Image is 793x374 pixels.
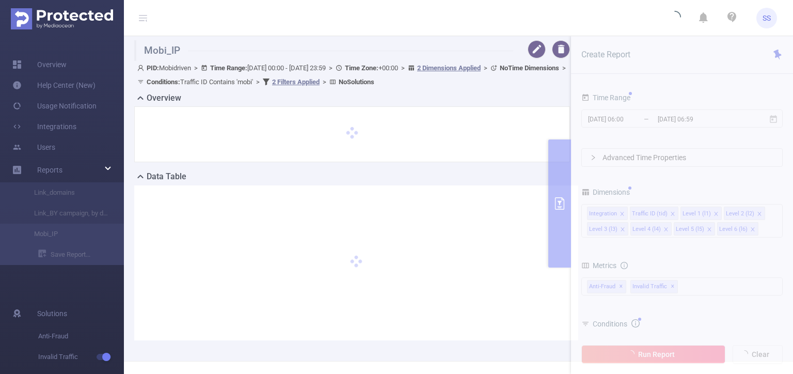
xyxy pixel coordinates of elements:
b: Conditions : [147,78,180,86]
a: Integrations [12,116,76,137]
span: Invalid Traffic [38,347,124,367]
b: Time Range: [210,64,247,72]
h2: Overview [147,92,181,104]
span: > [191,64,201,72]
b: No Solutions [339,78,374,86]
u: 2 Filters Applied [272,78,320,86]
i: icon: loading [669,11,681,25]
h2: Data Table [147,170,186,183]
span: Reports [37,166,62,174]
span: Mobidriven [DATE] 00:00 - [DATE] 23:59 +00:00 [137,64,569,86]
h1: Mobi_IP [134,40,513,61]
span: SS [763,8,771,28]
i: icon: user [137,65,147,71]
b: PID: [147,64,159,72]
u: 2 Dimensions Applied [417,64,481,72]
span: > [320,78,329,86]
b: No Time Dimensions [500,64,559,72]
a: Reports [37,160,62,180]
span: Anti-Fraud [38,326,124,347]
span: Solutions [37,303,67,324]
a: Help Center (New) [12,75,96,96]
span: > [559,64,569,72]
img: Protected Media [11,8,113,29]
b: Time Zone: [345,64,378,72]
span: > [481,64,490,72]
span: > [326,64,336,72]
span: Traffic ID Contains 'mobi' [147,78,253,86]
span: > [253,78,263,86]
span: > [398,64,408,72]
a: Overview [12,54,67,75]
a: Users [12,137,55,158]
a: Usage Notification [12,96,97,116]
